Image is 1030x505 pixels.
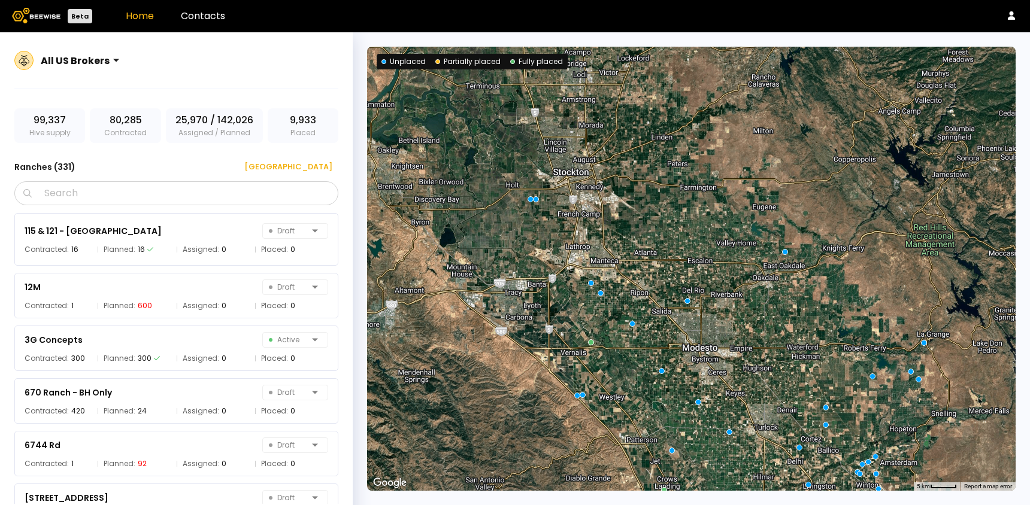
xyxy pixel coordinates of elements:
[917,483,930,489] span: 5 km
[25,405,69,417] span: Contracted:
[370,475,410,491] a: Open this area in Google Maps (opens a new window)
[71,458,74,470] div: 1
[138,300,152,312] div: 600
[269,280,307,294] span: Draft
[71,352,85,364] div: 300
[269,438,307,452] span: Draft
[261,458,288,470] span: Placed:
[510,56,563,67] div: Fully placed
[25,300,69,312] span: Contracted:
[138,244,145,255] div: 16
[269,385,307,400] span: Draft
[90,108,160,143] div: Contracted
[25,438,60,452] div: 6744 Rd
[222,458,226,470] div: 0
[290,405,295,417] div: 0
[183,405,219,417] span: Assigned:
[71,405,85,417] div: 420
[261,300,288,312] span: Placed:
[138,458,147,470] div: 92
[71,300,74,312] div: 1
[166,108,263,143] div: Assigned / Planned
[104,352,135,364] span: Planned:
[290,352,295,364] div: 0
[269,224,307,238] span: Draft
[138,405,147,417] div: 24
[230,157,338,177] button: [GEOGRAPHIC_DATA]
[12,8,60,23] img: Beewise logo
[290,113,316,127] span: 9,933
[126,9,154,23] a: Home
[269,333,307,347] span: Active
[104,300,135,312] span: Planned:
[175,113,253,127] span: 25,970 / 142,026
[25,333,83,347] div: 3G Concepts
[41,53,110,68] div: All US Brokers
[222,300,226,312] div: 0
[104,405,135,417] span: Planned:
[25,244,69,255] span: Contracted:
[183,244,219,255] span: Assigned:
[34,113,66,127] span: 99,337
[381,56,426,67] div: Unplaced
[183,352,219,364] span: Assigned:
[183,458,219,470] span: Assigned:
[68,9,92,23] div: Beta
[435,56,501,67] div: Partially placed
[110,113,142,127] span: 80,285
[25,352,69,364] span: Contracted:
[290,458,295,470] div: 0
[104,458,135,470] span: Planned:
[290,244,295,255] div: 0
[268,108,338,143] div: Placed
[183,300,219,312] span: Assigned:
[138,352,152,364] div: 300
[370,475,410,491] img: Google
[269,491,307,505] span: Draft
[25,458,69,470] span: Contracted:
[261,244,288,255] span: Placed:
[290,300,295,312] div: 0
[913,482,961,491] button: Map Scale: 5 km per 41 pixels
[104,244,135,255] span: Planned:
[261,352,288,364] span: Placed:
[261,405,288,417] span: Placed:
[222,352,226,364] div: 0
[25,280,41,294] div: 12M
[14,108,85,143] div: Hive supply
[222,244,226,255] div: 0
[71,244,78,255] div: 16
[236,161,332,173] div: [GEOGRAPHIC_DATA]
[181,9,225,23] a: Contacts
[25,491,108,505] div: [STREET_ADDRESS]
[964,483,1012,489] a: Report a map error
[14,159,75,175] h3: Ranches ( 331 )
[25,385,112,400] div: 670 Ranch - BH Only
[25,224,162,238] div: 115 & 121 - [GEOGRAPHIC_DATA]
[222,405,226,417] div: 0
